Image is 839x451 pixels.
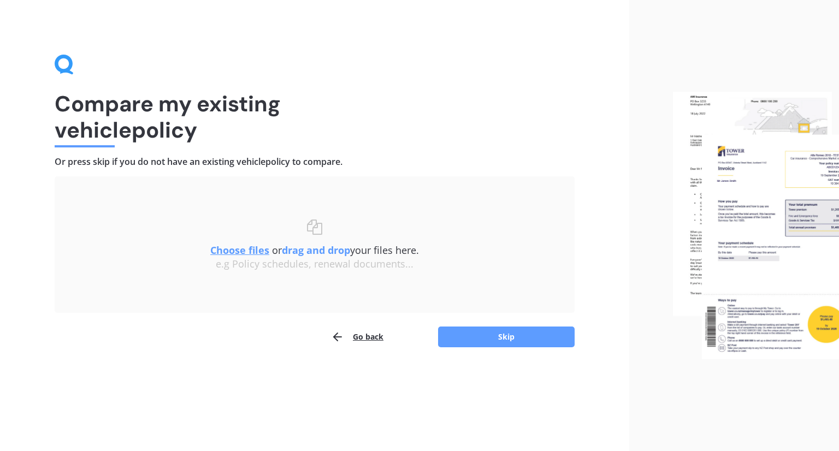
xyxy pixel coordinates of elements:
img: files.webp [673,92,839,360]
b: drag and drop [282,244,350,257]
h1: Compare my existing vehicle policy [55,91,575,143]
div: e.g Policy schedules, renewal documents... [76,258,553,270]
span: or your files here. [210,244,419,257]
h4: Or press skip if you do not have an existing vehicle policy to compare. [55,156,575,168]
button: Go back [331,326,383,348]
button: Skip [438,327,575,347]
u: Choose files [210,244,269,257]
